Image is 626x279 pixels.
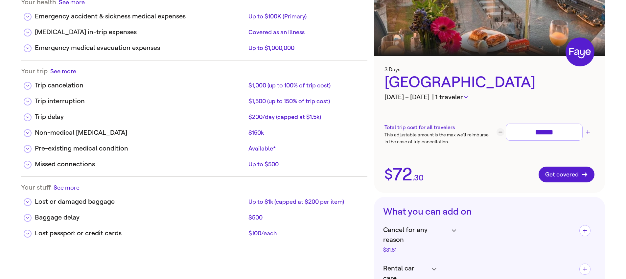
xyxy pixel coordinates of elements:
div: $1,000 (up to 100% of trip cost) [248,81,362,89]
div: Trip interruption [35,96,246,106]
p: This adjustable amount is the max we’ll reimburse in the case of trip cancellation. [384,131,489,145]
span: Cancel for any reason [383,225,448,245]
span: . [412,174,414,182]
div: Up to $1,000,000 [248,44,362,52]
h3: What you can add on [383,206,596,217]
button: See more [54,183,80,192]
div: Your trip [21,67,367,75]
div: Lost or damaged baggageUp to $1k (capped at $200 per item) [21,192,367,207]
div: Missed connectionsUp to $500 [21,154,367,170]
div: Lost or damaged baggage [35,197,246,207]
h3: [DATE] – [DATE] [384,92,594,102]
div: Emergency accident & sickness medical expenses [35,12,246,21]
div: $500 [248,214,362,221]
h3: 3 Days [384,66,594,73]
input: Trip cost [509,127,580,138]
div: Your stuff [21,183,367,192]
div: [MEDICAL_DATA] in-trip expensesCovered as an illness [21,22,367,38]
div: $1,500 (up to 150% of trip cost) [248,97,362,105]
div: [MEDICAL_DATA] in-trip expenses [35,27,246,37]
div: Trip interruption$1,500 (up to 150% of trip cost) [21,91,367,107]
div: Up to $500 [248,160,362,168]
span: $ [384,168,393,181]
div: Baggage delay$500 [21,207,367,223]
button: Add [579,225,591,236]
div: Non-medical [MEDICAL_DATA] [35,128,246,138]
div: Non-medical [MEDICAL_DATA]$150k [21,123,367,138]
div: Emergency medical evacuation expenses [35,43,246,53]
div: Trip delay [35,112,246,122]
div: Baggage delay [35,213,246,222]
div: Emergency medical evacuation expensesUp to $1,000,000 [21,38,367,54]
button: Increase trip cost [584,128,592,136]
span: 72 [393,166,412,183]
div: Covered as an illness [248,28,362,36]
button: | 1 traveler [432,92,468,102]
span: Get covered [545,171,588,178]
button: See more [50,67,76,75]
div: [GEOGRAPHIC_DATA] [384,73,594,92]
button: Get covered [539,167,594,182]
button: Decrease trip cost [497,128,504,136]
h3: Total trip cost for all travelers [384,124,489,131]
div: Pre-existing medical condition [35,144,246,153]
div: $100/each [248,229,362,237]
div: Trip delay$200/day (capped at $1.5k) [21,107,367,123]
div: $31.81 [383,247,448,253]
div: Up to $100K (Primary) [248,12,362,20]
div: Trip cancelation$1,000 (up to 100% of trip cost) [21,75,367,91]
span: 30 [414,174,424,182]
div: Missed connections [35,159,246,169]
button: Add [579,264,591,275]
div: Pre-existing medical conditionAvailable* [21,138,367,154]
div: Available* [248,145,362,152]
div: Trip cancelation [35,81,246,90]
div: Lost passport or credit cards$100/each [21,223,367,239]
div: $150k [248,129,362,137]
div: Lost passport or credit cards [35,228,246,238]
div: $200/day (capped at $1.5k) [248,113,362,121]
h4: Cancel for any reason$31.81 [383,225,456,253]
div: Up to $1k (capped at $200 per item) [248,198,362,206]
div: Emergency accident & sickness medical expensesUp to $100K (Primary) [21,6,367,22]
